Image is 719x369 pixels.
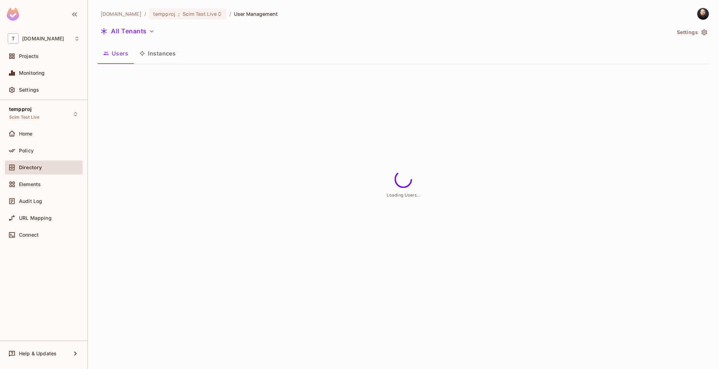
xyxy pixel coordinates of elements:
span: T [8,33,19,44]
span: Workspace: tk-permit.io [22,36,64,41]
span: Directory [19,165,42,170]
span: Audit Log [19,198,42,204]
span: Help & Updates [19,351,57,356]
span: Settings [19,87,39,93]
span: URL Mapping [19,215,52,221]
span: tempproj [9,106,32,112]
span: Scim Test Live [183,11,217,17]
li: / [144,11,146,17]
button: Users [98,45,134,62]
span: Projects [19,53,39,59]
span: the active workspace [100,11,142,17]
button: Instances [134,45,181,62]
span: Scim Test Live [9,114,39,120]
span: Loading Users... [387,192,420,197]
button: Settings [674,27,709,38]
button: All Tenants [98,26,157,37]
span: Policy [19,148,34,153]
img: Thomas kirk [697,8,709,20]
span: User Management [234,11,278,17]
li: / [229,11,231,17]
span: Elements [19,182,41,187]
span: : [178,11,180,17]
span: tempproj [153,11,175,17]
span: Monitoring [19,70,45,76]
span: Home [19,131,33,137]
span: Connect [19,232,39,238]
img: SReyMgAAAABJRU5ErkJggg== [7,8,19,21]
